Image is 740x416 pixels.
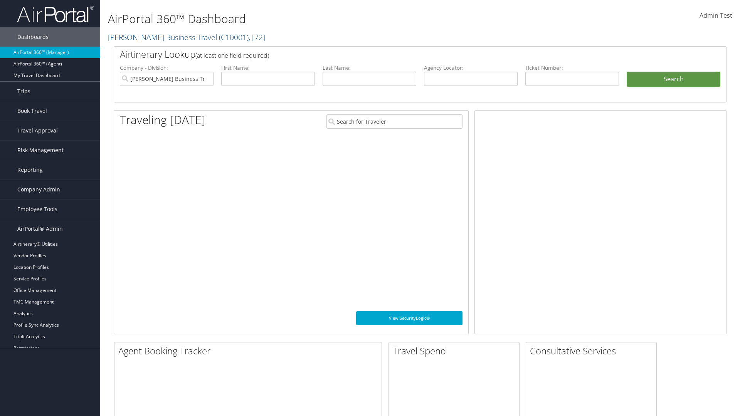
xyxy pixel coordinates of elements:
span: Travel Approval [17,121,58,140]
label: Ticket Number: [525,64,619,72]
h2: Travel Spend [393,344,519,357]
button: Search [627,72,720,87]
label: Last Name: [323,64,416,72]
span: ( C10001 ) [219,32,249,42]
label: Agency Locator: [424,64,518,72]
span: Trips [17,82,30,101]
span: AirPortal® Admin [17,219,63,238]
h1: AirPortal 360™ Dashboard [108,11,524,27]
span: Dashboards [17,27,49,47]
span: Risk Management [17,141,64,160]
h2: Consultative Services [530,344,656,357]
span: Employee Tools [17,200,57,219]
a: [PERSON_NAME] Business Travel [108,32,265,42]
h2: Agent Booking Tracker [118,344,382,357]
span: (at least one field required) [195,51,269,60]
input: Search for Traveler [326,114,462,129]
a: Admin Test [700,4,732,28]
label: First Name: [221,64,315,72]
span: Admin Test [700,11,732,20]
h2: Airtinerary Lookup [120,48,669,61]
a: View SecurityLogic® [356,311,462,325]
span: Company Admin [17,180,60,199]
span: , [ 72 ] [249,32,265,42]
img: airportal-logo.png [17,5,94,23]
span: Reporting [17,160,43,179]
h1: Traveling [DATE] [120,112,205,128]
span: Book Travel [17,101,47,121]
label: Company - Division: [120,64,214,72]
